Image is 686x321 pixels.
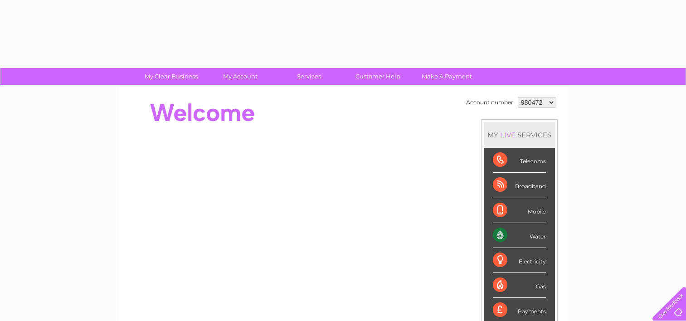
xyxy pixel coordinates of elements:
td: Account number [464,95,516,110]
div: Telecoms [493,148,546,173]
a: My Account [203,68,277,85]
a: Services [272,68,346,85]
div: Mobile [493,198,546,223]
div: Broadband [493,173,546,198]
a: My Clear Business [134,68,209,85]
div: Gas [493,273,546,298]
div: LIVE [498,131,517,139]
div: Electricity [493,248,546,273]
a: Customer Help [341,68,415,85]
a: Make A Payment [409,68,484,85]
div: Water [493,223,546,248]
div: MY SERVICES [484,122,555,148]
